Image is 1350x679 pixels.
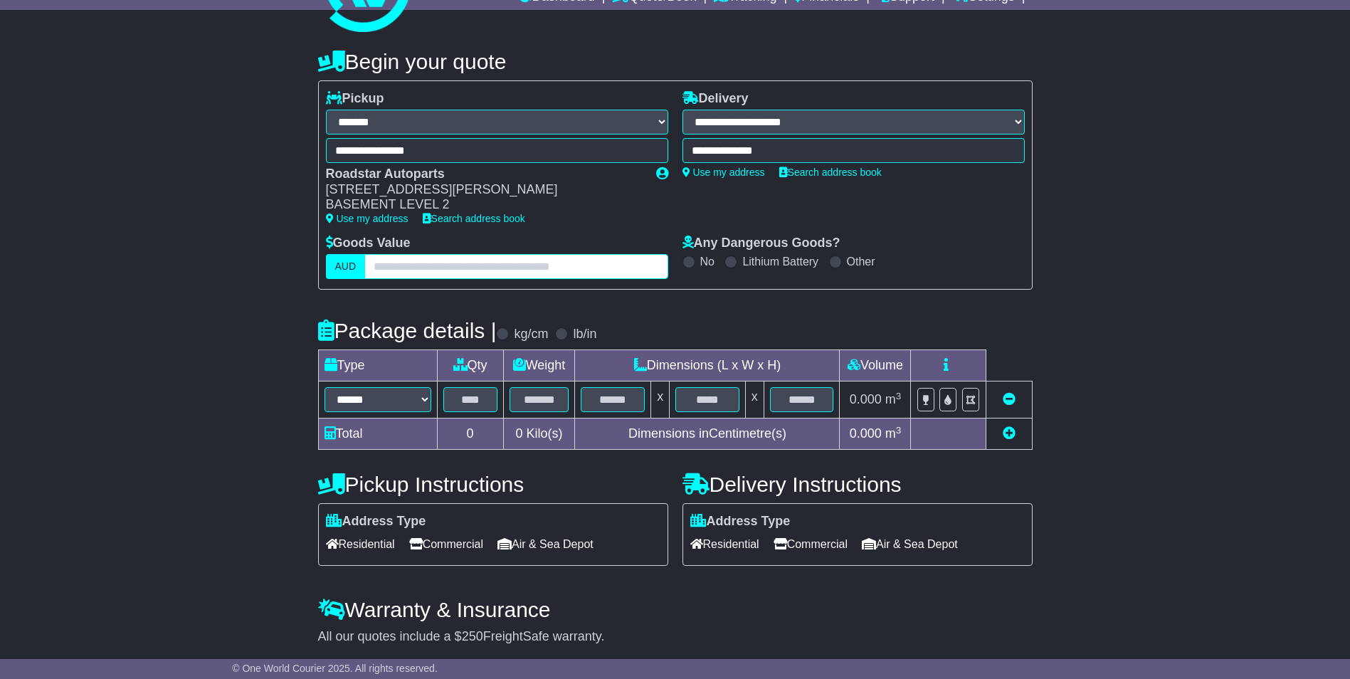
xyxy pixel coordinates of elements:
span: 0.000 [850,426,882,441]
td: Weight [503,350,575,381]
h4: Warranty & Insurance [318,598,1033,621]
td: Kilo(s) [503,419,575,450]
h4: Delivery Instructions [682,473,1033,496]
span: m [885,426,902,441]
div: Roadstar Autoparts [326,167,642,182]
label: No [700,255,714,268]
label: Address Type [326,514,426,530]
td: Dimensions (L x W x H) [575,350,840,381]
a: Use my address [326,213,408,224]
td: Volume [840,350,911,381]
td: Dimensions in Centimetre(s) [575,419,840,450]
span: Commercial [774,533,848,555]
td: x [745,381,764,419]
h4: Package details | [318,319,497,342]
label: Delivery [682,91,749,107]
span: Residential [326,533,395,555]
label: kg/cm [514,327,548,342]
td: 0 [437,419,503,450]
div: All our quotes include a $ FreightSafe warranty. [318,629,1033,645]
span: Residential [690,533,759,555]
span: © One World Courier 2025. All rights reserved. [232,663,438,674]
span: 0.000 [850,392,882,406]
a: Add new item [1003,426,1016,441]
a: Search address book [779,167,882,178]
sup: 3 [896,391,902,401]
td: Qty [437,350,503,381]
div: BASEMENT LEVEL 2 [326,197,642,213]
span: Air & Sea Depot [862,533,958,555]
span: 250 [462,629,483,643]
a: Search address book [423,213,525,224]
sup: 3 [896,425,902,436]
label: lb/in [573,327,596,342]
a: Use my address [682,167,765,178]
td: x [651,381,670,419]
span: m [885,392,902,406]
a: Remove this item [1003,392,1016,406]
label: AUD [326,254,366,279]
td: Total [318,419,437,450]
label: Address Type [690,514,791,530]
label: Pickup [326,91,384,107]
td: Type [318,350,437,381]
label: Any Dangerous Goods? [682,236,840,251]
h4: Pickup Instructions [318,473,668,496]
label: Lithium Battery [742,255,818,268]
span: 0 [515,426,522,441]
label: Goods Value [326,236,411,251]
label: Other [847,255,875,268]
span: Air & Sea Depot [497,533,594,555]
h4: Begin your quote [318,50,1033,73]
span: Commercial [409,533,483,555]
div: [STREET_ADDRESS][PERSON_NAME] [326,182,642,198]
